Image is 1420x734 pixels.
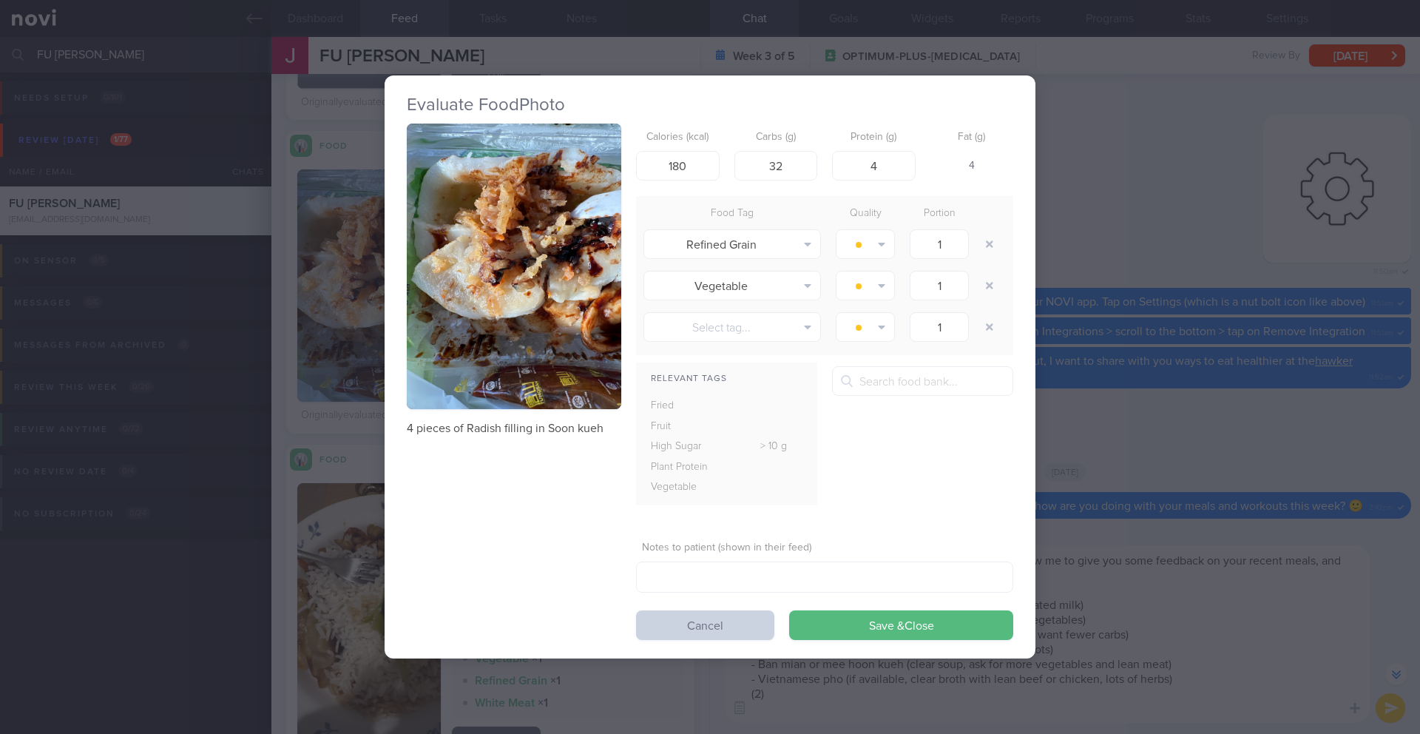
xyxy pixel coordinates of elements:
button: Save &Close [789,610,1013,640]
input: 1.0 [910,229,969,259]
input: 33 [734,151,818,181]
button: Cancel [636,610,774,640]
input: Search food bank... [832,366,1013,396]
h2: Evaluate Food Photo [407,94,1013,116]
div: Vegetable [636,477,731,498]
label: Carbs (g) [740,131,812,144]
input: 250 [636,151,720,181]
label: Notes to patient (shown in their feed) [642,542,1007,555]
div: > 10 g [731,437,818,457]
div: Plant Protein [636,457,731,478]
div: 4 [930,151,1014,182]
div: High Sugar [636,437,731,457]
div: Fruit [636,417,731,437]
button: Refined Grain [643,229,821,259]
div: Food Tag [636,203,828,224]
div: Portion [902,203,976,224]
div: Fried [636,396,731,417]
button: Vegetable [643,271,821,300]
div: Quality [828,203,902,224]
input: 1.0 [910,271,969,300]
button: Select tag... [643,312,821,342]
label: Calories (kcal) [642,131,714,144]
img: 4 pieces of Radish filling in Soon kueh [407,124,621,410]
input: 1.0 [910,312,969,342]
input: 9 [832,151,916,181]
label: Fat (g) [936,131,1008,144]
label: Protein (g) [838,131,910,144]
div: Relevant Tags [636,370,817,388]
p: 4 pieces of Radish filling in Soon kueh [407,421,621,436]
